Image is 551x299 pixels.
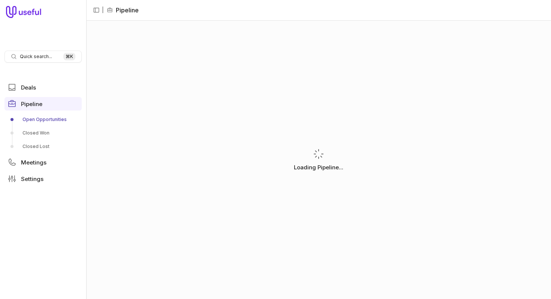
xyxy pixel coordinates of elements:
span: Meetings [21,160,46,165]
span: Settings [21,176,43,182]
span: Deals [21,85,36,90]
span: Pipeline [21,101,42,107]
kbd: ⌘ K [63,53,75,60]
a: Closed Won [4,127,82,139]
a: Closed Lost [4,141,82,152]
span: | [102,6,104,15]
button: Collapse sidebar [91,4,102,16]
a: Open Opportunities [4,114,82,126]
span: Quick search... [20,54,52,60]
a: Pipeline [4,97,82,111]
div: Pipeline submenu [4,114,82,152]
li: Pipeline [107,6,139,15]
p: Loading Pipeline... [294,163,343,172]
a: Settings [4,172,82,185]
a: Deals [4,81,82,94]
a: Meetings [4,155,82,169]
